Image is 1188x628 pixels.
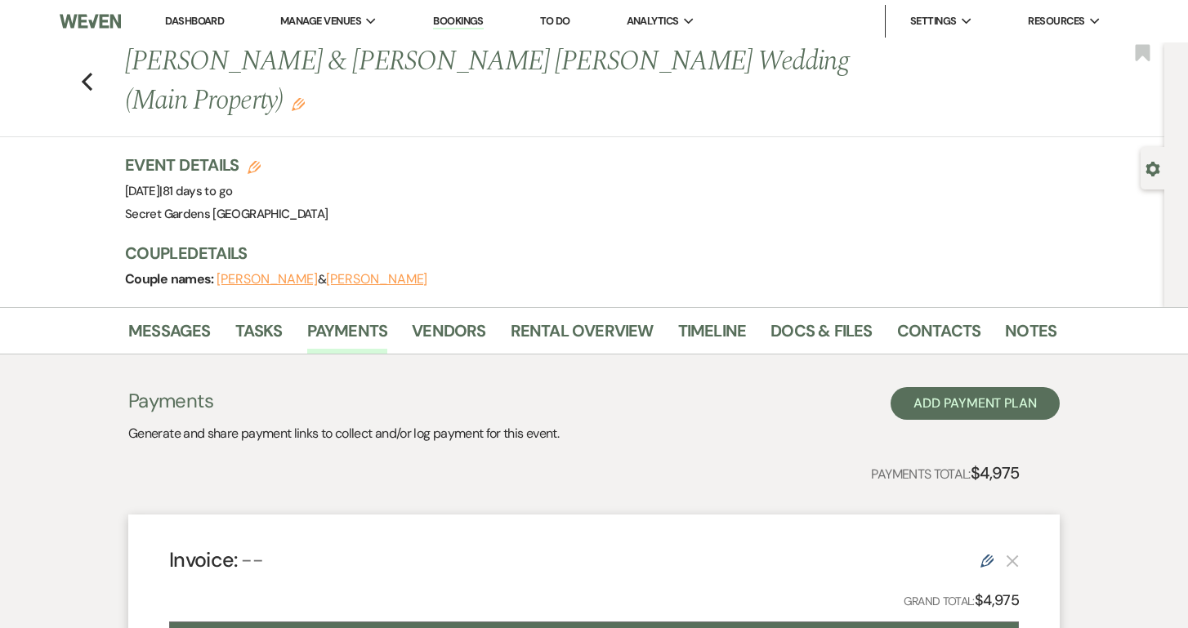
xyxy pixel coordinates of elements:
a: Payments [307,318,388,354]
button: Add Payment Plan [891,387,1060,420]
h1: [PERSON_NAME] & [PERSON_NAME] [PERSON_NAME] Wedding (Main Property) [125,42,857,120]
a: Notes [1005,318,1056,354]
a: Vendors [412,318,485,354]
p: Grand Total: [904,589,1020,612]
span: Resources [1028,13,1084,29]
span: Secret Gardens [GEOGRAPHIC_DATA] [125,206,328,222]
a: Timeline [678,318,747,354]
span: 81 days to go [163,183,233,199]
a: Messages [128,318,211,354]
span: Settings [910,13,957,29]
strong: $4,975 [971,462,1019,483]
a: To Do [540,14,570,28]
button: Edit [292,96,305,111]
span: Manage Venues [280,13,361,29]
span: Couple names: [125,270,217,287]
button: Open lead details [1146,160,1160,176]
h3: Event Details [125,154,328,176]
h3: Couple Details [125,242,1040,265]
span: | [159,183,232,199]
img: Weven Logo [60,4,121,38]
p: Payments Total: [871,460,1019,486]
button: This payment plan cannot be deleted because it contains links that have been paid through Weven’s... [1006,554,1019,568]
a: Rental Overview [511,318,654,354]
h4: Invoice: [169,546,263,574]
button: [PERSON_NAME] [326,273,427,286]
span: Analytics [627,13,679,29]
a: Docs & Files [770,318,872,354]
span: [DATE] [125,183,232,199]
a: Tasks [235,318,283,354]
strong: $4,975 [975,590,1019,610]
h3: Payments [128,387,559,415]
p: Generate and share payment links to collect and/or log payment for this event. [128,423,559,444]
a: Bookings [433,14,484,29]
a: Contacts [897,318,981,354]
span: & [217,271,427,287]
button: [PERSON_NAME] [217,273,318,286]
a: Dashboard [165,14,224,28]
span: -- [241,546,263,573]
